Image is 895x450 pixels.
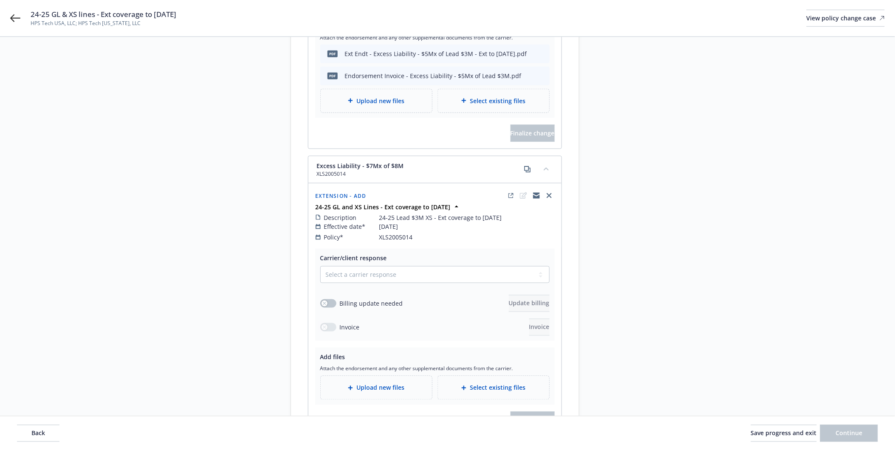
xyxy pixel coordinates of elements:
[340,323,360,332] span: Invoice
[438,89,550,113] div: Select existing files
[320,365,550,372] span: Attach the endorsement and any other supplemental documents from the carrier.
[340,299,403,308] span: Billing update needed
[379,222,398,231] span: [DATE]
[509,299,550,307] span: Update billing
[836,429,863,437] span: Continue
[807,10,885,27] a: View policy change case
[317,170,404,178] span: XLS2005014
[31,9,176,20] span: 24-25 GL & XS lines - Ext coverage to [DATE]
[511,129,555,137] span: Finalize change
[470,383,525,392] span: Select existing files
[320,34,550,41] span: Attach the endorsement and any other supplemental documents from the carrier.
[317,161,404,170] span: Excess Liability - $7Mx of $8M
[470,96,525,105] span: Select existing files
[345,49,527,58] div: Ext Endt - Excess Liability - $5Mx of Lead $3M - Ext to [DATE].pdf
[379,233,413,242] span: XLS2005014
[519,191,529,201] span: edit
[320,254,387,262] span: Carrier/client response
[522,164,533,174] a: copy
[356,383,404,392] span: Upload new files
[324,222,366,231] span: Effective date*
[316,192,367,200] span: Extension - Add
[356,96,404,105] span: Upload new files
[529,319,550,336] button: Invoice
[751,429,817,437] span: Save progress and exit
[320,353,345,361] span: Add files
[511,125,555,142] button: Finalize change
[31,20,176,27] span: HPS Tech USA, LLC; HPS Tech [US_STATE], LLC
[807,10,885,26] div: View policy change case
[31,429,45,437] span: Back
[539,162,553,176] button: collapse content
[531,191,542,201] a: copyLogging
[328,51,338,57] span: pdf
[320,89,432,113] div: Upload new files
[544,191,554,201] a: close
[320,376,432,400] div: Upload new files
[506,191,516,201] a: external
[379,213,502,222] span: 24-25 Lead $3M XS - Ext coverage to [DATE]
[751,425,817,442] button: Save progress and exit
[328,73,338,79] span: pdf
[511,412,555,429] span: Finalize change
[324,213,357,222] span: Description
[316,203,451,211] strong: 24-25 GL and XS Lines - Ext coverage to [DATE]
[308,156,562,183] div: Excess Liability - $7Mx of $8MXLS2005014copycollapse content
[17,425,59,442] button: Back
[345,71,522,80] div: Endorsement Invoice - Excess Liability - $5Mx of Lead $3M.pdf
[438,376,550,400] div: Select existing files
[820,425,878,442] button: Continue
[509,295,550,312] button: Update billing
[324,233,344,242] span: Policy*
[529,323,550,331] span: Invoice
